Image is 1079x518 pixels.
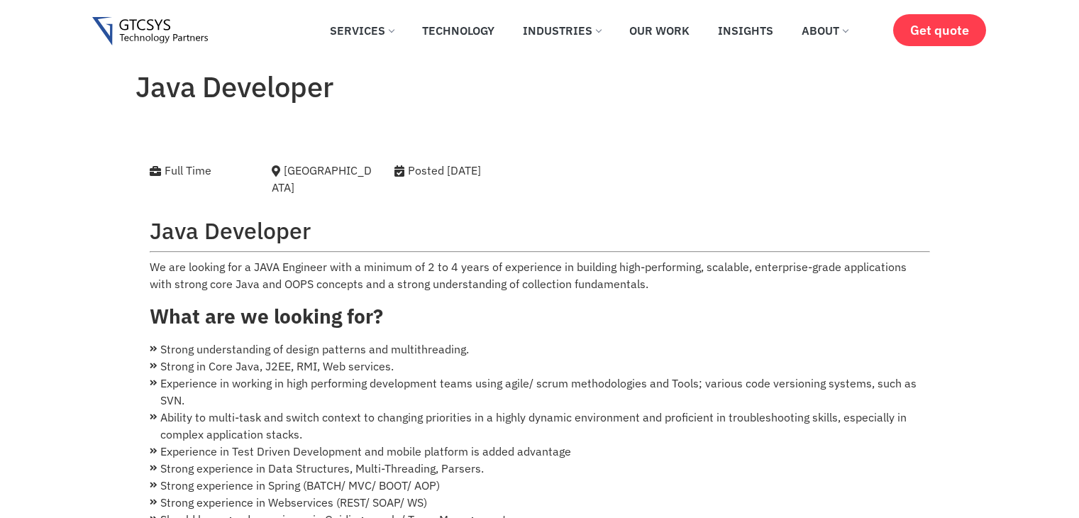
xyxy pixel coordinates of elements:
[910,23,969,38] span: Get quote
[150,303,383,329] strong: What are we looking for?
[150,409,930,443] li: Ability to multi-task and switch context to changing priorities in a highly dynamic environment a...
[619,15,700,46] a: Our Work
[150,494,930,511] li: Strong experience in Webservices (REST/ SOAP/ WS)
[150,375,930,409] li: Experience in working in high performing development teams using agile/ scrum methodologies and T...
[512,15,612,46] a: Industries
[707,15,784,46] a: Insights
[150,477,930,494] li: Strong experience in Spring (BATCH/ MVC/ BOOT/ AOP)
[150,258,930,292] p: We are looking for a JAVA Engineer with a minimum of 2 to 4 years of experience in building high-...
[893,14,986,46] a: Get quote
[150,460,930,477] li: Strong experience in Data Structures, Multi-Threading, Parsers.
[791,15,858,46] a: About
[150,358,930,375] li: Strong in Core Java, J2EE, RMI, Web services.
[150,443,930,460] li: Experience in Test Driven Development and mobile platform is added advantage
[135,70,944,104] h1: Java Developer
[150,162,251,179] div: Full Time
[150,341,930,358] li: Strong understanding of design patterns and multithreading.
[92,17,208,46] img: Gtcsys logo
[150,217,930,244] h2: Java Developer
[411,15,505,46] a: Technology
[319,15,404,46] a: Services
[394,162,557,179] div: Posted [DATE]
[272,162,373,196] div: [GEOGRAPHIC_DATA]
